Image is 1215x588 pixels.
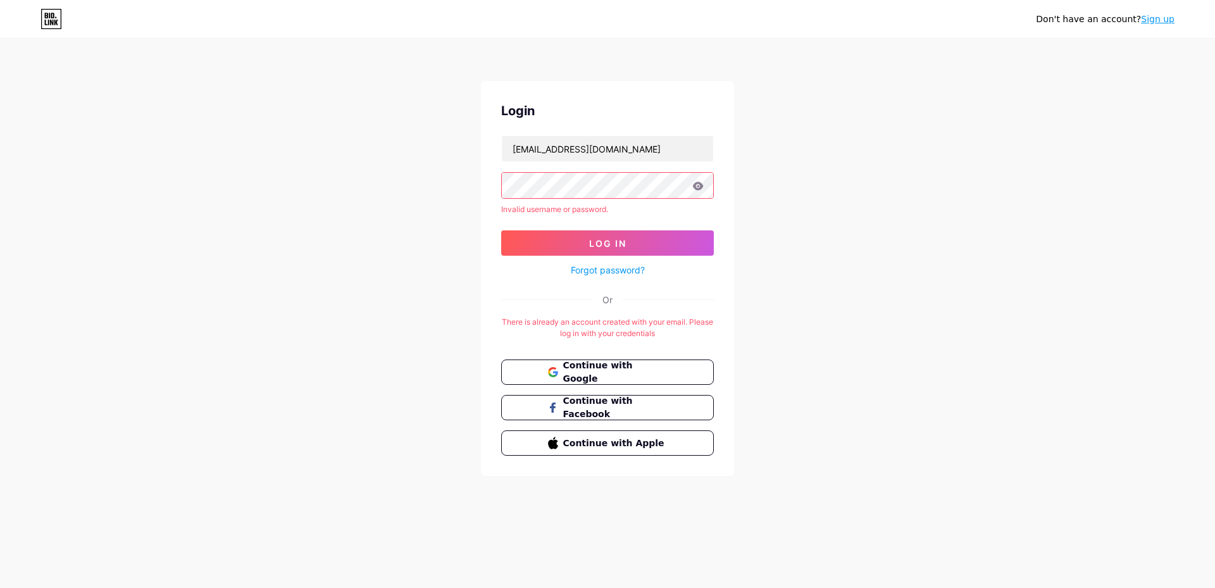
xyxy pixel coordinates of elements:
[501,430,714,456] button: Continue with Apple
[563,394,668,421] span: Continue with Facebook
[501,395,714,420] button: Continue with Facebook
[502,136,713,161] input: Username
[563,359,668,385] span: Continue with Google
[602,293,613,306] div: Or
[589,238,626,249] span: Log In
[501,360,714,385] button: Continue with Google
[1036,13,1174,26] div: Don't have an account?
[1141,14,1174,24] a: Sign up
[563,437,668,450] span: Continue with Apple
[501,230,714,256] button: Log In
[501,204,714,215] div: Invalid username or password.
[501,101,714,120] div: Login
[571,263,645,277] a: Forgot password?
[501,316,714,339] div: There is already an account created with your email. Please log in with your credentials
